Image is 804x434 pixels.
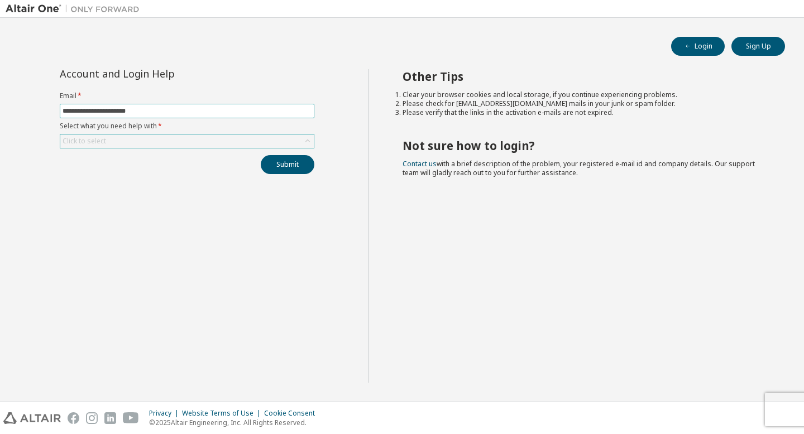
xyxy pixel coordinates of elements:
button: Sign Up [731,37,785,56]
img: linkedin.svg [104,412,116,424]
img: instagram.svg [86,412,98,424]
a: Contact us [403,159,437,168]
img: facebook.svg [68,412,79,424]
li: Please check for [EMAIL_ADDRESS][DOMAIN_NAME] mails in your junk or spam folder. [403,99,765,108]
button: Submit [261,155,314,174]
div: Click to select [60,134,314,148]
img: altair_logo.svg [3,412,61,424]
div: Account and Login Help [60,69,264,78]
div: Privacy [149,409,182,418]
label: Email [60,91,314,100]
li: Clear your browser cookies and local storage, if you continue experiencing problems. [403,90,765,99]
button: Login [671,37,725,56]
h2: Not sure how to login? [403,138,765,153]
img: Altair One [6,3,145,15]
span: with a brief description of the problem, your registered e-mail id and company details. Our suppo... [403,159,755,177]
p: © 2025 Altair Engineering, Inc. All Rights Reserved. [149,418,322,427]
label: Select what you need help with [60,122,314,131]
li: Please verify that the links in the activation e-mails are not expired. [403,108,765,117]
div: Cookie Consent [264,409,322,418]
div: Click to select [63,137,106,146]
h2: Other Tips [403,69,765,84]
div: Website Terms of Use [182,409,264,418]
img: youtube.svg [123,412,139,424]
